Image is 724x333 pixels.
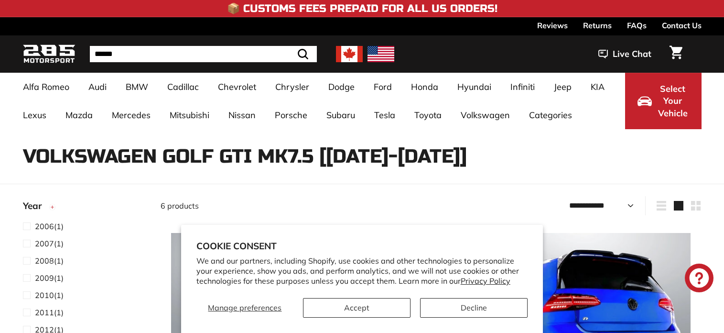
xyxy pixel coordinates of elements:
[196,298,294,318] button: Manage preferences
[613,48,651,60] span: Live Chat
[625,73,702,129] button: Select Your Vehicle
[586,42,664,66] button: Live Chat
[79,73,116,101] a: Audi
[161,200,431,211] div: 6 products
[35,290,54,300] span: 2010
[35,238,64,249] span: (1)
[227,3,497,14] h4: 📦 Customs Fees Prepaid for All US Orders!
[35,221,64,232] span: (1)
[365,101,405,129] a: Tesla
[544,73,581,101] a: Jeep
[35,289,64,301] span: (1)
[319,73,364,101] a: Dodge
[461,276,510,286] a: Privacy Policy
[219,101,265,129] a: Nissan
[90,46,317,62] input: Search
[664,38,688,70] a: Cart
[501,73,544,101] a: Infiniti
[420,298,528,318] button: Decline
[35,273,54,283] span: 2009
[657,83,689,120] span: Select Your Vehicle
[405,101,451,129] a: Toyota
[401,73,448,101] a: Honda
[13,101,56,129] a: Lexus
[448,73,501,101] a: Hyundai
[13,73,79,101] a: Alfa Romeo
[35,272,64,284] span: (1)
[364,73,401,101] a: Ford
[266,73,319,101] a: Chrysler
[102,101,160,129] a: Mercedes
[35,307,64,318] span: (1)
[317,101,365,129] a: Subaru
[303,298,411,318] button: Accept
[627,17,647,33] a: FAQs
[35,255,64,266] span: (1)
[208,303,281,312] span: Manage preferences
[35,239,54,248] span: 2007
[451,101,519,129] a: Volkswagen
[519,101,582,129] a: Categories
[265,101,317,129] a: Porsche
[23,146,702,167] h1: Volkswagen Golf GTI MK7.5 [[DATE]-[DATE]]
[581,73,614,101] a: KIA
[583,17,612,33] a: Returns
[23,43,76,66] img: Logo_285_Motorsport_areodynamics_components
[116,73,158,101] a: BMW
[35,256,54,266] span: 2008
[35,308,54,317] span: 2011
[196,240,528,252] h2: Cookie consent
[208,73,266,101] a: Chevrolet
[160,101,219,129] a: Mitsubishi
[23,196,145,220] button: Year
[158,73,208,101] a: Cadillac
[662,17,702,33] a: Contact Us
[23,199,49,213] span: Year
[35,222,54,231] span: 2006
[682,264,716,295] inbox-online-store-chat: Shopify online store chat
[196,256,528,286] p: We and our partners, including Shopify, use cookies and other technologies to personalize your ex...
[56,101,102,129] a: Mazda
[537,17,568,33] a: Reviews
